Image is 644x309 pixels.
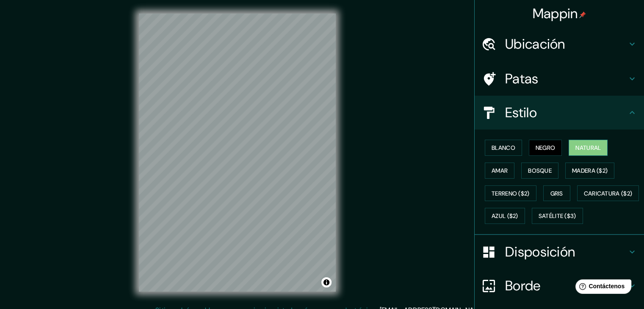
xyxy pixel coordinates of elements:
font: Amar [492,167,508,174]
font: Ubicación [505,35,565,53]
font: Natural [575,144,601,152]
font: Patas [505,70,539,88]
button: Activar o desactivar atribución [321,277,332,287]
button: Gris [543,185,570,201]
font: Negro [536,144,556,152]
button: Caricatura ($2) [577,185,639,201]
font: Azul ($2) [492,212,518,220]
div: Patas [475,62,644,96]
font: Gris [550,190,563,197]
font: Blanco [492,144,515,152]
button: Terreno ($2) [485,185,536,201]
font: Caricatura ($2) [584,190,633,197]
button: Amar [485,163,514,179]
font: Mappin [533,5,578,22]
button: Blanco [485,140,522,156]
div: Borde [475,269,644,303]
button: Bosque [521,163,558,179]
canvas: Mapa [139,14,336,292]
img: pin-icon.png [579,11,586,18]
font: Bosque [528,167,552,174]
button: Madera ($2) [565,163,614,179]
button: Negro [529,140,562,156]
iframe: Lanzador de widgets de ayuda [569,276,635,300]
font: Satélite ($3) [539,212,576,220]
font: Borde [505,277,541,295]
font: Disposición [505,243,575,261]
div: Disposición [475,235,644,269]
div: Ubicación [475,27,644,61]
button: Azul ($2) [485,208,525,224]
font: Madera ($2) [572,167,608,174]
font: Terreno ($2) [492,190,530,197]
button: Natural [569,140,608,156]
font: Estilo [505,104,537,121]
div: Estilo [475,96,644,130]
button: Satélite ($3) [532,208,583,224]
